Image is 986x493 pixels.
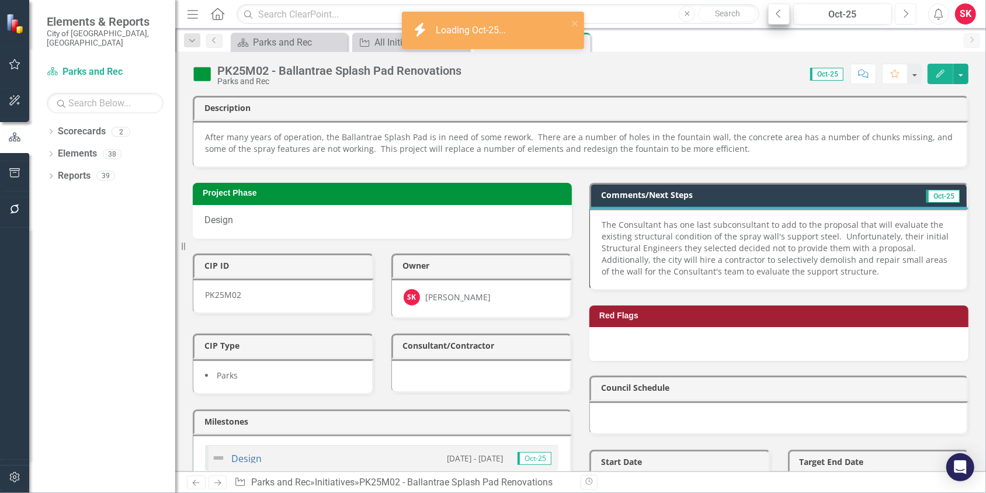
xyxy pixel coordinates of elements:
[793,4,892,25] button: Oct-25
[204,214,233,225] span: Design
[234,35,345,50] a: Parks and Rec
[6,13,26,34] img: ClearPoint Strategy
[359,477,553,488] div: PK25M02 - Ballantrae Splash Pad Renovations
[403,261,565,270] h3: Owner
[58,147,97,161] a: Elements
[800,457,961,466] h3: Target End Date
[234,476,572,489] div: » »
[47,29,164,48] small: City of [GEOGRAPHIC_DATA], [GEOGRAPHIC_DATA]
[205,289,241,300] span: PK25M02
[231,452,262,465] a: Design
[315,477,355,488] a: Initiatives
[602,219,955,277] p: The Consultant has one last subconsultant to add to the proposal that will evaluate the existing ...
[204,417,564,426] h3: Milestones
[946,453,974,481] div: Open Intercom Messenger
[926,190,960,203] span: Oct-25
[601,383,961,392] h3: Council Schedule
[518,452,551,465] span: Oct-25
[810,68,843,81] span: Oct-25
[601,190,863,199] h3: Comments/Next Steps
[205,131,955,155] p: After many years of operation, the Ballantrae Splash Pad is in need of some rework. There are a n...
[599,311,963,320] h3: Red Flags
[426,291,491,303] div: [PERSON_NAME]
[601,457,763,466] h3: Start Date
[447,453,503,464] small: [DATE] - [DATE]
[715,9,740,18] span: Search
[404,289,420,305] div: SK
[211,451,225,465] img: Not Defined
[237,4,759,25] input: Search ClearPoint...
[103,149,121,159] div: 38
[193,65,211,84] img: On Target
[698,6,756,22] button: Search
[203,189,566,197] h3: Project Phase
[571,16,579,30] button: close
[204,103,961,112] h3: Description
[217,370,238,381] span: Parks
[47,65,164,79] a: Parks and Rec
[58,125,106,138] a: Scorecards
[403,341,565,350] h3: Consultant/Contractor
[217,77,461,86] div: Parks and Rec
[253,35,345,50] div: Parks and Rec
[204,341,366,350] h3: CIP Type
[251,477,310,488] a: Parks and Rec
[47,15,164,29] span: Elements & Reports
[96,171,115,181] div: 39
[112,127,130,137] div: 2
[955,4,976,25] button: SK
[436,24,509,37] div: Loading Oct-25...
[204,261,366,270] h3: CIP ID
[47,93,164,113] input: Search Below...
[58,169,91,183] a: Reports
[374,35,466,50] div: All Initiatives
[217,64,461,77] div: PK25M02 - Ballantrae Splash Pad Renovations
[797,8,888,22] div: Oct-25
[355,35,466,50] a: All Initiatives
